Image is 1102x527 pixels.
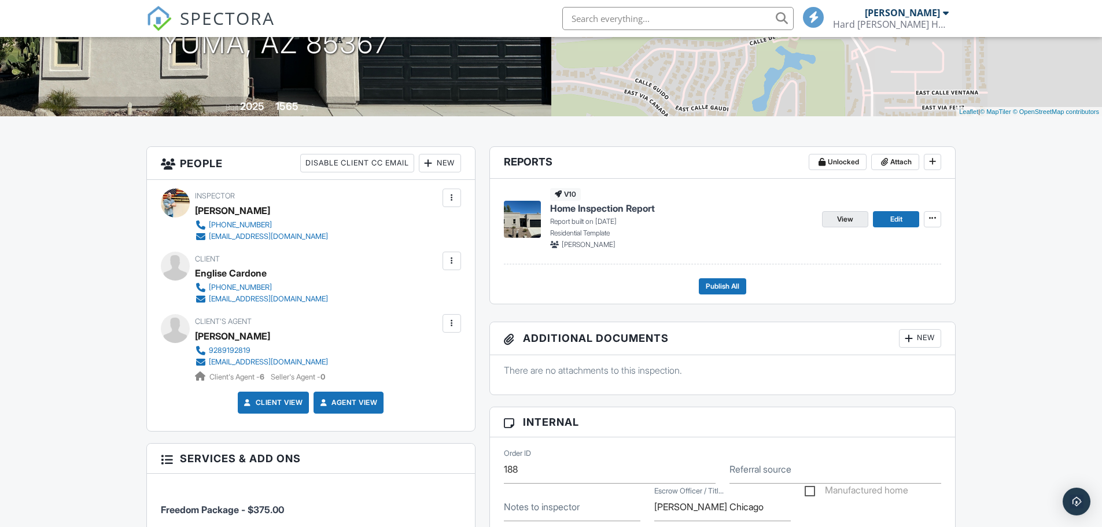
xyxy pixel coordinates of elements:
a: © OpenStreetMap contributors [1013,108,1099,115]
div: [PERSON_NAME] [195,202,270,219]
span: Inspector [195,191,235,200]
div: [PHONE_NUMBER] [209,283,272,292]
div: 2025 [240,100,264,112]
span: sq. ft. [300,103,316,112]
li: Service: Freedom Package [161,482,461,525]
label: Order ID [504,448,531,459]
h3: Internal [490,407,956,437]
div: [PHONE_NUMBER] [209,220,272,230]
a: 9289192819 [195,345,328,356]
span: Freedom Package - $375.00 [161,504,284,515]
a: Client View [242,397,303,408]
h3: Services & Add ons [147,444,475,474]
a: [EMAIL_ADDRESS][DOMAIN_NAME] [195,356,328,368]
div: New [419,154,461,172]
img: The Best Home Inspection Software - Spectora [146,6,172,31]
span: Client's Agent - [209,373,266,381]
p: There are no attachments to this inspection. [504,364,942,377]
a: Agent View [318,397,377,408]
div: 9289192819 [209,346,250,355]
div: Disable Client CC Email [300,154,414,172]
h3: People [147,147,475,180]
a: © MapTiler [980,108,1011,115]
label: Manufactured home [805,485,908,499]
a: [EMAIL_ADDRESS][DOMAIN_NAME] [195,293,328,305]
span: Client's Agent [195,317,252,326]
strong: 6 [260,373,264,381]
div: 1565 [275,100,298,112]
div: Englise Cardone [195,264,267,282]
input: Search everything... [562,7,794,30]
a: [PERSON_NAME] [195,327,270,345]
a: SPECTORA [146,16,275,40]
div: Hard Knox Home Inspections [833,19,949,30]
span: Client [195,255,220,263]
a: [PHONE_NUMBER] [195,282,328,293]
span: Built [226,103,238,112]
a: [PHONE_NUMBER] [195,219,328,231]
h3: Additional Documents [490,322,956,355]
input: Escrow Officer / Title Company / Email [654,493,791,521]
span: Seller's Agent - [271,373,325,381]
div: Open Intercom Messenger [1063,488,1090,515]
div: New [899,329,941,348]
label: Escrow Officer / Title Company / Email [654,486,724,496]
div: [EMAIL_ADDRESS][DOMAIN_NAME] [209,358,328,367]
input: Notes to inspector [504,493,640,521]
a: [EMAIL_ADDRESS][DOMAIN_NAME] [195,231,328,242]
strong: 0 [320,373,325,381]
div: [PERSON_NAME] [865,7,940,19]
label: Referral source [729,463,791,476]
div: [EMAIL_ADDRESS][DOMAIN_NAME] [209,294,328,304]
div: | [956,107,1102,117]
label: Notes to inspector [504,500,580,513]
a: Leaflet [959,108,978,115]
div: [EMAIL_ADDRESS][DOMAIN_NAME] [209,232,328,241]
span: SPECTORA [180,6,275,30]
